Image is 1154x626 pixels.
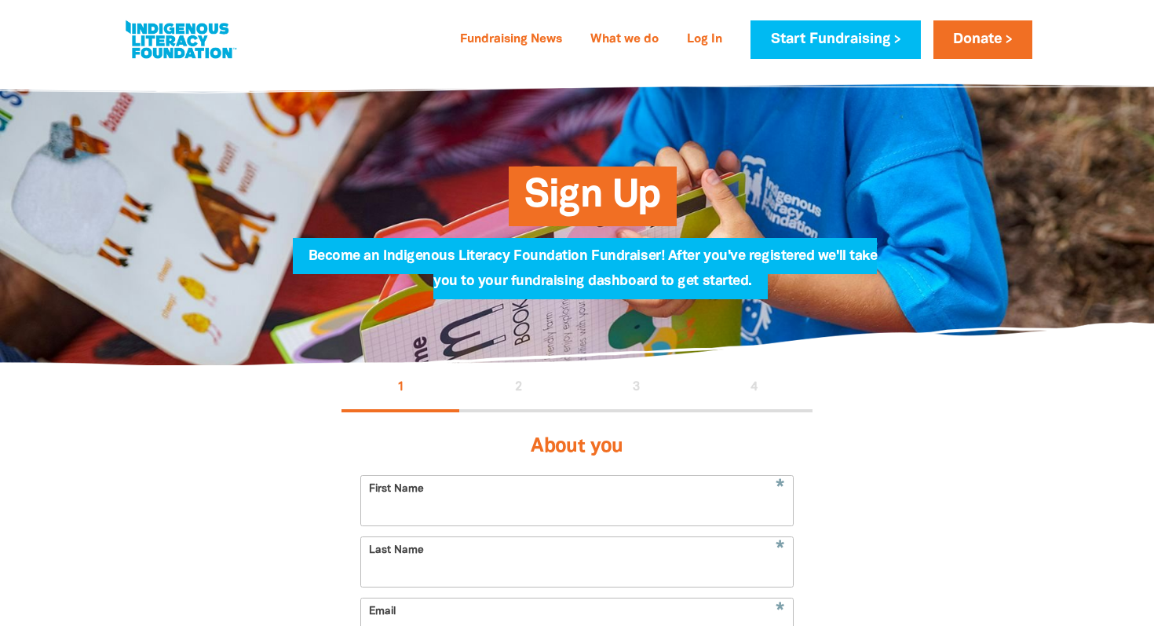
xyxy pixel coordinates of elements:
a: Log In [677,27,732,53]
a: Donate [933,20,1032,59]
span: Become an Indigenous Literacy Foundation Fundraiser! After you've registered we'll take you to yo... [309,250,878,299]
span: Sign Up [524,178,661,226]
a: Start Fundraising [750,20,920,59]
a: What we do [581,27,668,53]
a: Fundraising News [451,27,572,53]
h3: About you [360,431,794,463]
